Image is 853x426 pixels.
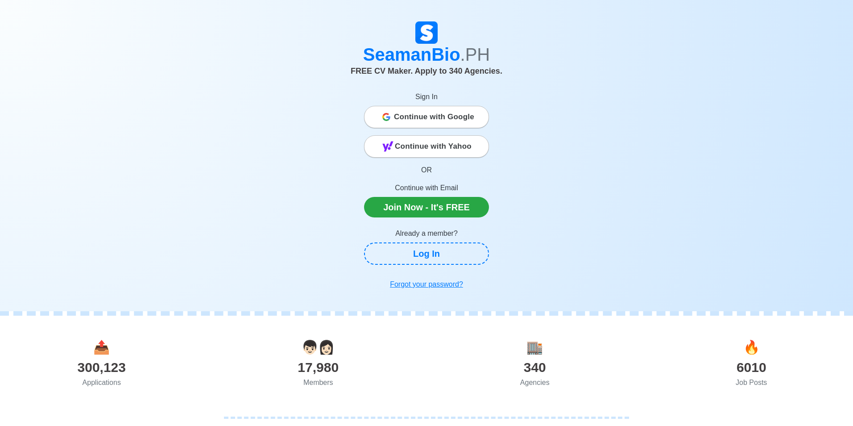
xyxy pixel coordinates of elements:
[364,183,489,193] p: Continue with Email
[364,276,489,293] a: Forgot your password?
[351,67,502,75] span: FREE CV Maker. Apply to 340 Agencies.
[364,197,489,217] a: Join Now - It's FREE
[743,340,760,355] span: jobs
[93,340,110,355] span: applications
[364,165,489,175] p: OR
[364,135,489,158] button: Continue with Yahoo
[415,21,438,44] img: Logo
[364,242,489,265] a: Log In
[390,280,463,288] u: Forgot your password?
[426,377,643,388] div: Agencies
[394,108,474,126] span: Continue with Google
[364,106,489,128] button: Continue with Google
[302,340,335,355] span: users
[460,45,490,64] span: .PH
[179,44,674,65] h1: SeamanBio
[395,138,472,155] span: Continue with Yahoo
[364,92,489,102] p: Sign In
[210,357,427,377] div: 17,980
[426,357,643,377] div: 340
[526,340,543,355] span: agencies
[210,377,427,388] div: Members
[364,228,489,239] p: Already a member?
